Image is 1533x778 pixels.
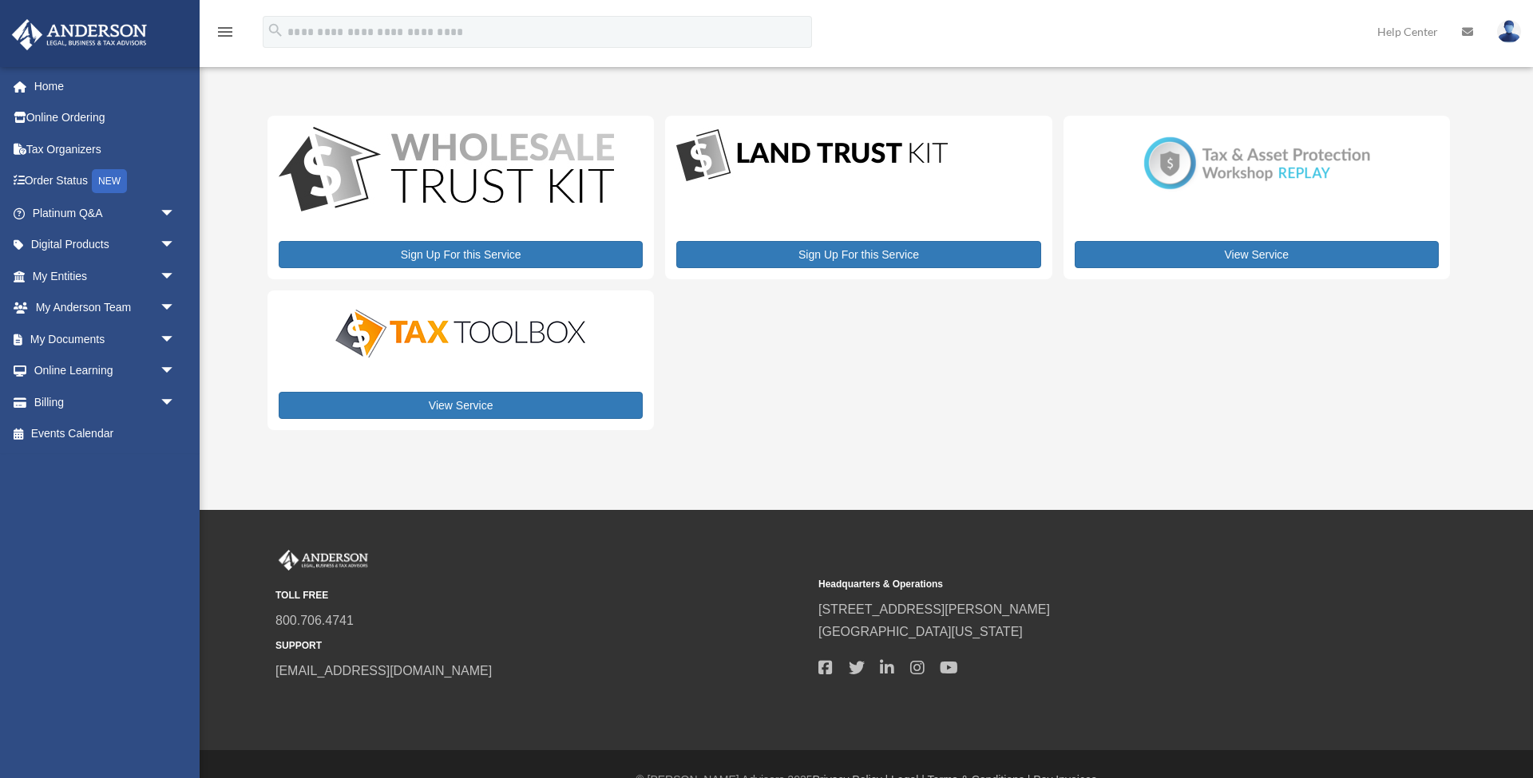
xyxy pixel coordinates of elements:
[275,638,807,654] small: SUPPORT
[11,355,200,387] a: Online Learningarrow_drop_down
[1075,241,1439,268] a: View Service
[11,323,200,355] a: My Documentsarrow_drop_down
[275,550,371,571] img: Anderson Advisors Platinum Portal
[676,241,1040,268] a: Sign Up For this Service
[818,576,1350,593] small: Headquarters & Operations
[275,614,354,627] a: 800.706.4741
[279,127,614,215] img: WS-Trust-Kit-lgo-1.jpg
[11,292,200,324] a: My Anderson Teamarrow_drop_down
[160,229,192,262] span: arrow_drop_down
[160,355,192,388] span: arrow_drop_down
[216,22,235,41] i: menu
[818,625,1023,638] a: [GEOGRAPHIC_DATA][US_STATE]
[267,22,284,39] i: search
[7,19,152,50] img: Anderson Advisors Platinum Portal
[279,241,643,268] a: Sign Up For this Service
[279,392,643,419] a: View Service
[275,587,807,604] small: TOLL FREE
[11,197,200,229] a: Platinum Q&Aarrow_drop_down
[11,133,200,165] a: Tax Organizers
[11,165,200,198] a: Order StatusNEW
[1497,20,1521,43] img: User Pic
[676,127,948,185] img: LandTrust_lgo-1.jpg
[11,386,200,418] a: Billingarrow_drop_down
[11,102,200,134] a: Online Ordering
[160,292,192,325] span: arrow_drop_down
[160,260,192,293] span: arrow_drop_down
[11,70,200,102] a: Home
[11,418,200,450] a: Events Calendar
[160,386,192,419] span: arrow_drop_down
[275,664,492,677] a: [EMAIL_ADDRESS][DOMAIN_NAME]
[11,260,200,292] a: My Entitiesarrow_drop_down
[11,229,192,261] a: Digital Productsarrow_drop_down
[160,323,192,356] span: arrow_drop_down
[818,602,1050,616] a: [STREET_ADDRESS][PERSON_NAME]
[216,28,235,41] a: menu
[92,169,127,193] div: NEW
[160,197,192,230] span: arrow_drop_down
